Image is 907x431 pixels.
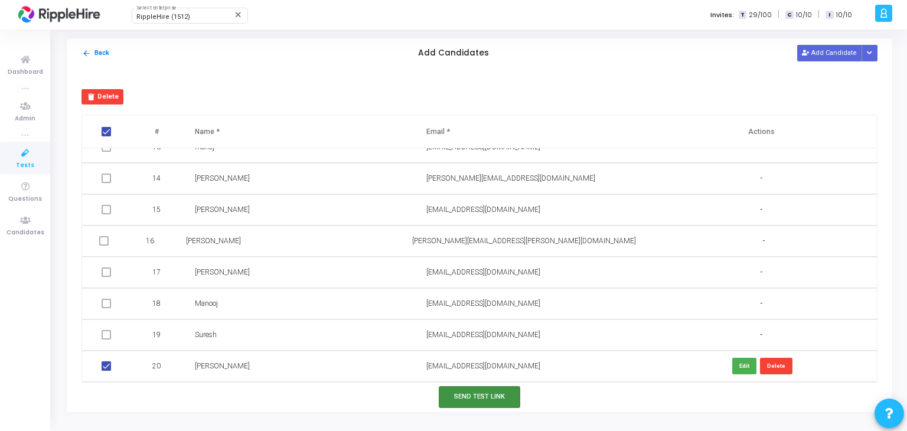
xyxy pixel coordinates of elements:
th: Email * [415,115,646,148]
span: [EMAIL_ADDRESS][DOMAIN_NAME] [426,205,540,214]
span: 14 [152,173,161,184]
span: | [818,8,820,21]
span: 29/100 [749,10,772,20]
span: [EMAIL_ADDRESS][DOMAIN_NAME] [426,331,540,339]
span: - [760,267,762,277]
mat-icon: Clear [234,10,243,19]
span: I [826,11,833,19]
span: 10/10 [836,10,852,20]
span: [PERSON_NAME][EMAIL_ADDRESS][DOMAIN_NAME] [426,174,595,182]
span: [PERSON_NAME] [195,362,250,370]
span: [PERSON_NAME] [186,237,241,245]
span: Tests [16,161,34,171]
span: [EMAIL_ADDRESS][DOMAIN_NAME] [426,362,540,370]
span: [PERSON_NAME][EMAIL_ADDRESS][PERSON_NAME][DOMAIN_NAME] [412,237,636,245]
button: Delete [81,89,123,105]
th: # [133,115,184,148]
span: Dashboard [8,67,43,77]
span: - [760,299,762,309]
span: - [762,236,765,246]
span: [PERSON_NAME] [195,268,250,276]
button: Back [81,48,110,59]
span: [PERSON_NAME] [195,174,250,182]
span: manoj [195,143,214,151]
label: Invites: [710,10,734,20]
span: | [778,8,779,21]
span: 20 [152,361,161,371]
span: - [760,205,762,215]
button: Delete [760,358,792,374]
span: Candidates [6,228,44,238]
span: Admin [15,114,35,124]
span: 18 [152,298,161,309]
button: Add Candidate [797,45,862,61]
span: 19 [152,329,161,340]
span: RippleHire (1512) [136,13,190,21]
span: Manooj [195,299,218,308]
button: Edit [732,358,756,374]
span: C [785,11,793,19]
span: 16 [146,236,154,246]
span: 15 [152,204,161,215]
mat-icon: arrow_back [82,49,91,58]
span: Suresh [195,331,217,339]
h5: Add Candidates [418,48,489,58]
span: 10/10 [796,10,812,20]
span: [EMAIL_ADDRESS][DOMAIN_NAME] [426,268,540,276]
span: [PERSON_NAME] [195,205,250,214]
span: - [760,174,762,184]
span: Questions [8,194,42,204]
span: 17 [152,267,161,277]
th: Name * [183,115,415,148]
span: [EMAIL_ADDRESS][DOMAIN_NAME] [426,299,540,308]
button: Send Test Link [439,386,520,408]
span: T [739,11,746,19]
span: - [760,330,762,340]
span: [EMAIL_ADDRESS][DOMAIN_NAME] [426,143,540,151]
img: logo [15,3,103,27]
th: Actions [645,115,877,148]
div: Button group with nested dropdown [862,45,878,61]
